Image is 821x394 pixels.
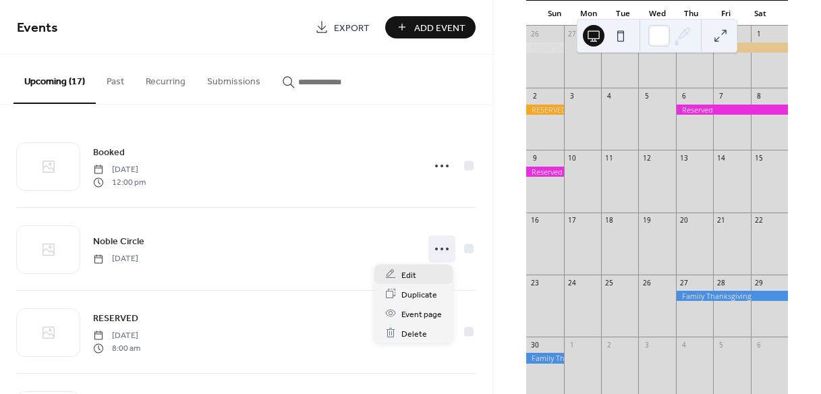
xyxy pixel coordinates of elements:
div: 5 [642,92,652,101]
a: RESERVED [93,310,138,326]
div: 2 [530,92,540,101]
div: 3 [567,92,577,101]
button: Submissions [196,55,271,103]
a: Booked [93,144,125,160]
div: Tue [606,1,640,26]
span: Booked [93,146,125,160]
div: 9 [530,154,540,163]
span: Event page [401,307,442,321]
div: Mon [571,1,606,26]
div: 27 [567,30,577,39]
div: Reserved [676,105,788,115]
div: 1 [754,30,764,39]
div: 13 [679,154,689,163]
div: 16 [530,216,540,225]
span: Delete [401,327,427,341]
div: 24 [567,278,577,287]
div: 17 [567,216,577,225]
span: RESERVED [93,312,138,326]
div: Sat [743,1,777,26]
div: 10 [567,154,577,163]
div: 21 [717,216,727,225]
div: 6 [754,340,764,349]
div: Family Thanksgiving [526,353,563,363]
div: 30 [530,340,540,349]
span: [DATE] [93,164,146,176]
div: 5 [717,340,727,349]
button: Recurring [135,55,196,103]
div: 26 [642,278,652,287]
div: 4 [679,340,689,349]
div: Family Thanksgiving [676,291,788,301]
span: Export [334,21,370,35]
div: 20 [679,216,689,225]
div: 1 [567,340,577,349]
div: RESERVED [526,105,563,115]
span: Edit [401,268,416,282]
div: 14 [717,154,727,163]
div: 19 [642,216,652,225]
span: [DATE] [93,330,140,342]
div: 12 [642,154,652,163]
div: 18 [604,216,614,225]
div: 3 [642,340,652,349]
div: 2 [604,340,614,349]
a: Noble Circle [93,233,144,249]
div: 28 [717,278,727,287]
div: Sun [537,1,571,26]
div: Thu [675,1,709,26]
div: 26 [530,30,540,39]
span: Noble Circle [93,235,144,249]
div: 23 [530,278,540,287]
span: Events [17,15,58,41]
span: Duplicate [401,287,437,302]
button: Upcoming (17) [13,55,96,104]
div: Wed [640,1,675,26]
div: 27 [679,278,689,287]
span: [DATE] [93,253,138,265]
div: 6 [679,92,689,101]
div: 8 [754,92,764,101]
div: 4 [604,92,614,101]
div: 22 [754,216,764,225]
div: 15 [754,154,764,163]
div: 7 [717,92,727,101]
span: 8:00 am [93,342,140,354]
span: 12:00 pm [93,176,146,188]
a: Export [305,16,380,38]
div: 25 [604,278,614,287]
span: Add Event [414,21,465,35]
div: Fri [708,1,743,26]
div: Noble Circle [526,43,563,53]
div: Reserved [526,167,563,177]
div: 11 [604,154,614,163]
div: 29 [754,278,764,287]
button: Past [96,55,135,103]
button: Add Event [385,16,476,38]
